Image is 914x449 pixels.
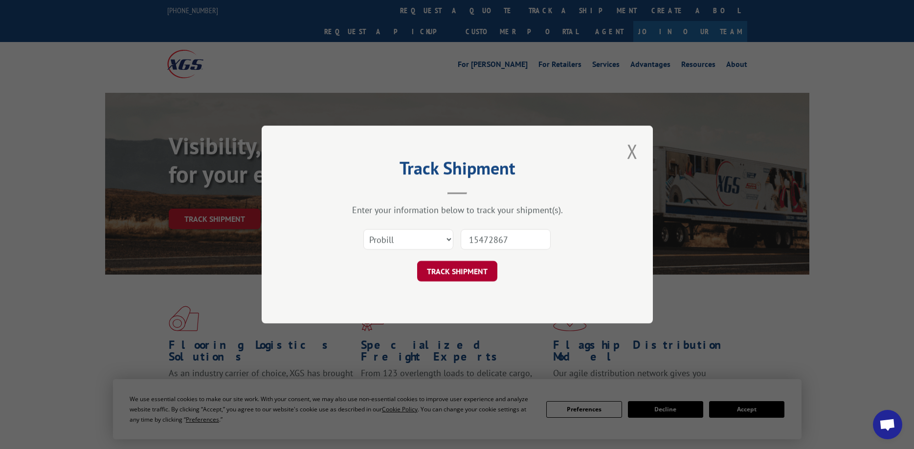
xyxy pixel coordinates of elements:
input: Number(s) [461,229,551,250]
a: Open chat [873,410,902,439]
h2: Track Shipment [311,161,604,180]
div: Enter your information below to track your shipment(s). [311,204,604,215]
button: Close modal [624,138,641,165]
button: TRACK SHIPMENT [417,261,497,281]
